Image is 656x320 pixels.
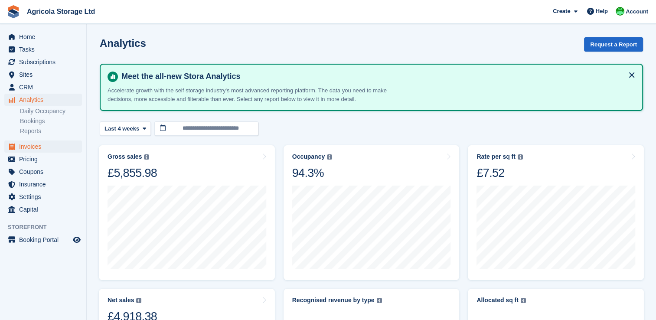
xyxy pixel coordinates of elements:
img: icon-info-grey-7440780725fd019a000dd9b08b2336e03edf1995a4989e88bcd33f0948082b44.svg [518,154,523,160]
div: Allocated sq ft [476,297,518,304]
img: stora-icon-8386f47178a22dfd0bd8f6a31ec36ba5ce8667c1dd55bd0f319d3a0aa187defe.svg [7,5,20,18]
span: Subscriptions [19,56,71,68]
span: Booking Portal [19,234,71,246]
span: Settings [19,191,71,203]
img: icon-info-grey-7440780725fd019a000dd9b08b2336e03edf1995a4989e88bcd33f0948082b44.svg [521,298,526,303]
div: Occupancy [292,153,325,160]
span: Insurance [19,178,71,190]
div: Rate per sq ft [476,153,515,160]
a: menu [4,191,82,203]
span: Storefront [8,223,86,232]
h2: Analytics [100,37,146,49]
span: Invoices [19,140,71,153]
a: menu [4,153,82,165]
p: Accelerate growth with the self storage industry's most advanced reporting platform. The data you... [108,86,411,103]
a: menu [4,56,82,68]
div: Net sales [108,297,134,304]
h4: Meet the all-new Stora Analytics [118,72,635,82]
span: Home [19,31,71,43]
a: menu [4,140,82,153]
span: Last 4 weeks [104,124,139,133]
a: Reports [20,127,82,135]
img: icon-info-grey-7440780725fd019a000dd9b08b2336e03edf1995a4989e88bcd33f0948082b44.svg [144,154,149,160]
img: Tania Davies [616,7,624,16]
a: menu [4,234,82,246]
span: Tasks [19,43,71,56]
a: menu [4,43,82,56]
a: Bookings [20,117,82,125]
div: £5,855.98 [108,166,157,180]
div: 94.3% [292,166,332,180]
a: menu [4,81,82,93]
button: Request a Report [584,37,643,52]
a: menu [4,178,82,190]
span: Capital [19,203,71,216]
a: menu [4,31,82,43]
span: Analytics [19,94,71,106]
span: Create [553,7,570,16]
button: Last 4 weeks [100,121,151,136]
span: Sites [19,69,71,81]
a: Preview store [72,235,82,245]
a: menu [4,69,82,81]
img: icon-info-grey-7440780725fd019a000dd9b08b2336e03edf1995a4989e88bcd33f0948082b44.svg [327,154,332,160]
div: Gross sales [108,153,142,160]
a: menu [4,166,82,178]
span: Account [626,7,648,16]
a: Daily Occupancy [20,107,82,115]
span: CRM [19,81,71,93]
span: Coupons [19,166,71,178]
span: Pricing [19,153,71,165]
a: menu [4,94,82,106]
img: icon-info-grey-7440780725fd019a000dd9b08b2336e03edf1995a4989e88bcd33f0948082b44.svg [377,298,382,303]
div: Recognised revenue by type [292,297,375,304]
a: menu [4,203,82,216]
a: Agricola Storage Ltd [23,4,98,19]
span: Help [596,7,608,16]
div: £7.52 [476,166,522,180]
img: icon-info-grey-7440780725fd019a000dd9b08b2336e03edf1995a4989e88bcd33f0948082b44.svg [136,298,141,303]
